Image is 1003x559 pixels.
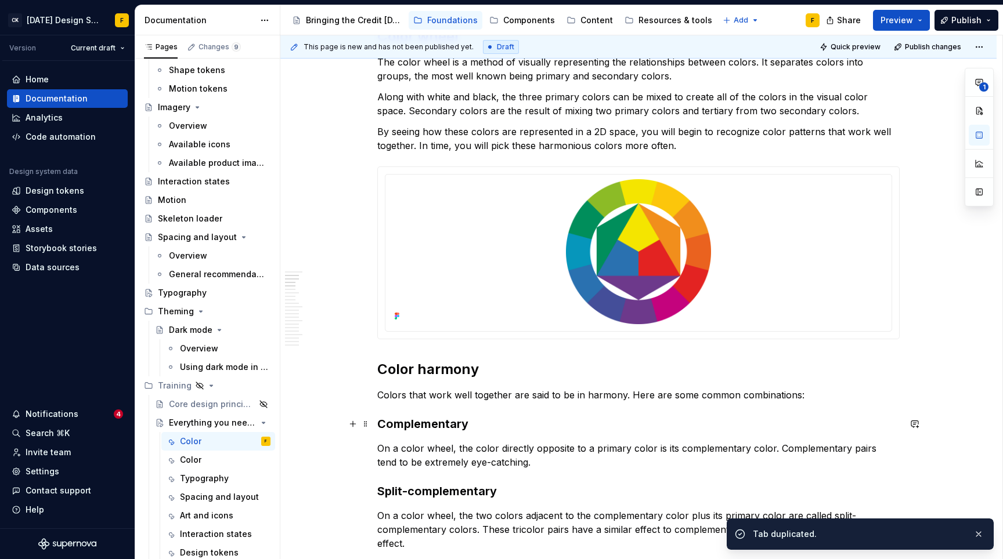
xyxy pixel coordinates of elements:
button: Search ⌘K [7,424,128,442]
svg: Supernova Logo [38,538,96,550]
a: Overview [161,339,275,358]
div: Dark mode [169,324,212,336]
a: Content [562,11,618,30]
a: Spacing and layout [139,228,275,246]
div: Notifications [26,408,78,420]
a: Motion [139,191,275,209]
a: Typography [139,284,275,302]
div: Color [180,454,201,466]
div: Analytics [26,112,63,124]
a: Resources & tools [620,11,717,30]
a: Imagery [139,98,275,117]
div: Training [158,380,192,391]
div: Interaction states [158,176,230,187]
a: Documentation [7,89,128,108]
a: Interaction states [139,172,275,191]
div: Design system data [9,167,78,176]
div: Overview [180,343,218,354]
a: Bringing the Credit [DATE] brand to life across products [287,11,406,30]
button: Publish [935,10,998,31]
a: Color [161,451,275,469]
span: Current draft [71,43,116,53]
div: Invite team [26,447,71,458]
div: Foundations [427,14,478,26]
div: Design tokens [180,547,239,558]
a: Spacing and layout [161,488,275,506]
div: Overview [169,120,207,132]
div: Documentation [145,14,254,26]
span: Add [734,16,748,25]
div: F [265,435,267,447]
a: Art and icons [161,506,275,525]
div: Spacing and layout [158,231,237,243]
div: [DATE] Design System [27,14,101,26]
div: Assets [26,223,53,235]
div: Motion tokens [169,83,228,95]
div: F [120,16,124,25]
a: Motion tokens [150,79,275,98]
div: Available product imagery [169,157,265,169]
div: Color [180,435,201,447]
div: Page tree [287,9,717,32]
div: Resources & tools [638,14,712,26]
div: Components [26,204,77,216]
div: Pages [144,42,178,52]
span: Publish changes [905,42,961,52]
a: Data sources [7,258,128,277]
h2: Color harmony [377,360,900,379]
button: CK[DATE] Design SystemF [2,8,132,32]
h3: Complementary [377,416,900,432]
a: Skeleton loader [139,209,275,228]
button: Notifications4 [7,405,128,423]
div: Motion [158,194,186,206]
span: 4 [114,409,123,419]
a: Storybook stories [7,239,128,257]
a: Home [7,70,128,89]
a: Available icons [150,135,275,154]
a: Settings [7,462,128,481]
div: Home [26,74,49,85]
div: Shape tokens [169,64,225,76]
div: Spacing and layout [180,491,259,503]
div: Everything you need to know [169,417,257,429]
a: Foundations [409,11,482,30]
button: Quick preview [816,39,886,55]
div: Data sources [26,262,80,273]
a: Core design principles [150,395,275,413]
span: Preview [881,14,913,26]
a: Components [7,201,128,219]
div: Skeleton loader [158,213,222,224]
h3: Split-complementary [377,483,900,499]
span: Publish [951,14,982,26]
button: Contact support [7,481,128,500]
span: Draft [497,42,514,52]
div: Interaction states [180,528,252,540]
button: Publish changes [890,39,966,55]
button: Share [820,10,868,31]
a: Shape tokens [150,61,275,79]
div: CK [8,13,22,27]
div: Code automation [26,131,96,143]
div: F [811,16,814,25]
div: Bringing the Credit [DATE] brand to life across products [306,14,402,26]
div: Theming [139,302,275,321]
div: Using dark mode in Figma [180,361,268,373]
p: The color wheel is a method of visually representing the relationships between colors. It separat... [377,55,900,83]
a: Code automation [7,128,128,146]
p: Colors that work well together are said to be in harmony. Here are some common combinations: [377,388,900,402]
div: Art and icons [180,510,233,521]
div: Design tokens [26,185,84,197]
div: Training [139,376,275,395]
a: Invite team [7,443,128,462]
a: Everything you need to know [150,413,275,432]
div: Changes [199,42,241,52]
div: Search ⌘K [26,427,70,439]
p: On a color wheel, the color directly opposite to a primary color is its complementary color. Comp... [377,441,900,469]
a: Analytics [7,108,128,127]
span: 9 [232,42,241,52]
div: Typography [158,287,207,299]
p: Along with white and black, the three primary colors can be mixed to create all of the colors in ... [377,90,900,118]
div: Contact support [26,485,91,496]
a: Available product imagery [150,154,275,172]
